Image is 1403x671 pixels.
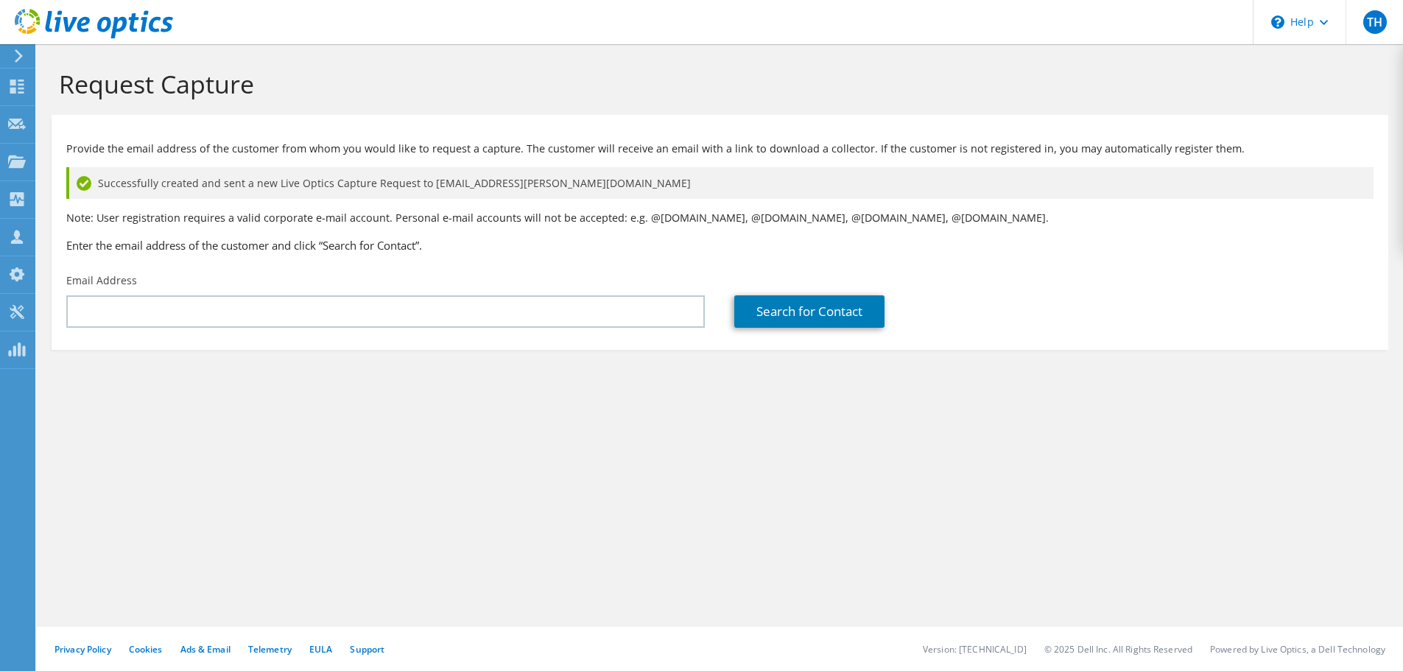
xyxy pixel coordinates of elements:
h3: Enter the email address of the customer and click “Search for Contact”. [66,237,1374,253]
h1: Request Capture [59,68,1374,99]
label: Email Address [66,273,137,288]
a: Telemetry [248,643,292,656]
a: Privacy Policy [54,643,111,656]
a: EULA [309,643,332,656]
svg: \n [1271,15,1284,29]
a: Support [350,643,384,656]
li: Powered by Live Optics, a Dell Technology [1210,643,1385,656]
li: © 2025 Dell Inc. All Rights Reserved [1044,643,1192,656]
span: TH [1363,10,1387,34]
span: Successfully created and sent a new Live Optics Capture Request to [EMAIL_ADDRESS][PERSON_NAME][D... [98,175,691,192]
a: Ads & Email [180,643,231,656]
p: Note: User registration requires a valid corporate e-mail account. Personal e-mail accounts will ... [66,210,1374,226]
a: Cookies [129,643,163,656]
p: Provide the email address of the customer from whom you would like to request a capture. The cust... [66,141,1374,157]
a: Search for Contact [734,295,885,328]
li: Version: [TECHNICAL_ID] [923,643,1027,656]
